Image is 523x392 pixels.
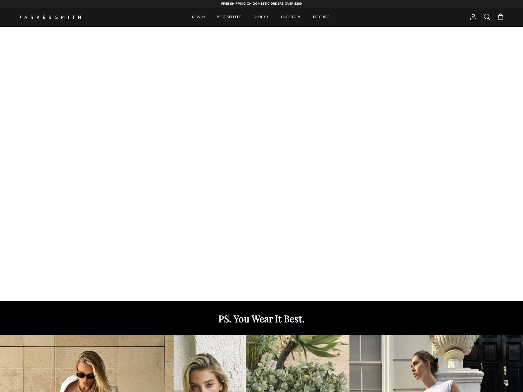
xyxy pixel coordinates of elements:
a: Account [467,13,477,21]
a: BEST SELLERS [211,8,247,27]
a: NEW IN [186,8,210,27]
strong: FREE SHIPPING ON DOMESTIC ORDERS OVER $200 [221,2,302,6]
a: OUR STORY [275,8,306,27]
div: Primary [93,8,429,27]
a: Parker Smith [19,16,81,19]
strong: PS. You Wear It Best. [218,312,305,325]
a: FIT GUIDE [307,8,335,27]
a: SHOP BY [248,8,274,27]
